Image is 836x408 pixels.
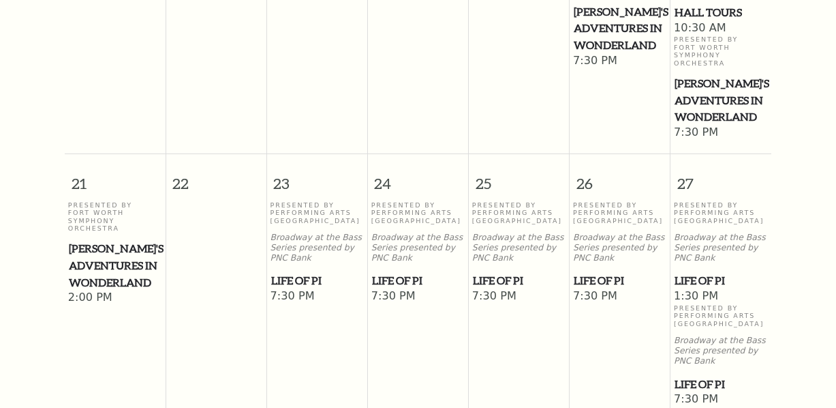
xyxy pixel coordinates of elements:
[68,201,162,233] p: Presented By Fort Worth Symphony Orchestra
[574,272,666,289] span: Life of Pi
[674,392,768,407] span: 7:30 PM
[68,291,162,306] span: 2:00 PM
[472,289,566,304] span: 7:30 PM
[368,154,468,201] span: 24
[371,201,465,224] p: Presented By Performing Arts [GEOGRAPHIC_DATA]
[573,54,667,69] span: 7:30 PM
[570,154,670,201] span: 26
[372,272,465,289] span: Life of Pi
[674,21,768,36] span: 10:30 AM
[670,154,771,201] span: 27
[674,304,768,327] p: Presented By Performing Arts [GEOGRAPHIC_DATA]
[270,289,365,304] span: 7:30 PM
[675,272,767,289] span: Life of Pi
[270,233,365,263] p: Broadway at the Bass Series presented by PNC Bank
[473,272,566,289] span: Life of Pi
[270,201,365,224] p: Presented By Performing Arts [GEOGRAPHIC_DATA]
[472,233,566,263] p: Broadway at the Bass Series presented by PNC Bank
[69,240,161,291] span: [PERSON_NAME]'s Adventures in Wonderland
[674,289,768,304] span: 1:30 PM
[65,154,166,201] span: 21
[371,289,465,304] span: 7:30 PM
[674,35,768,67] p: Presented By Fort Worth Symphony Orchestra
[674,126,768,141] span: 7:30 PM
[573,201,667,224] p: Presented By Performing Arts [GEOGRAPHIC_DATA]
[166,154,266,201] span: 22
[674,233,768,263] p: Broadway at the Bass Series presented by PNC Bank
[469,154,569,201] span: 25
[675,376,767,393] span: Life of Pi
[267,154,367,201] span: 23
[573,289,667,304] span: 7:30 PM
[674,201,768,224] p: Presented By Performing Arts [GEOGRAPHIC_DATA]
[574,3,666,54] span: [PERSON_NAME]'s Adventures in Wonderland
[472,201,566,224] p: Presented By Performing Arts [GEOGRAPHIC_DATA]
[371,233,465,263] p: Broadway at the Bass Series presented by PNC Bank
[674,336,768,366] p: Broadway at the Bass Series presented by PNC Bank
[573,233,667,263] p: Broadway at the Bass Series presented by PNC Bank
[271,272,364,289] span: Life of Pi
[675,75,767,126] span: [PERSON_NAME]'s Adventures in Wonderland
